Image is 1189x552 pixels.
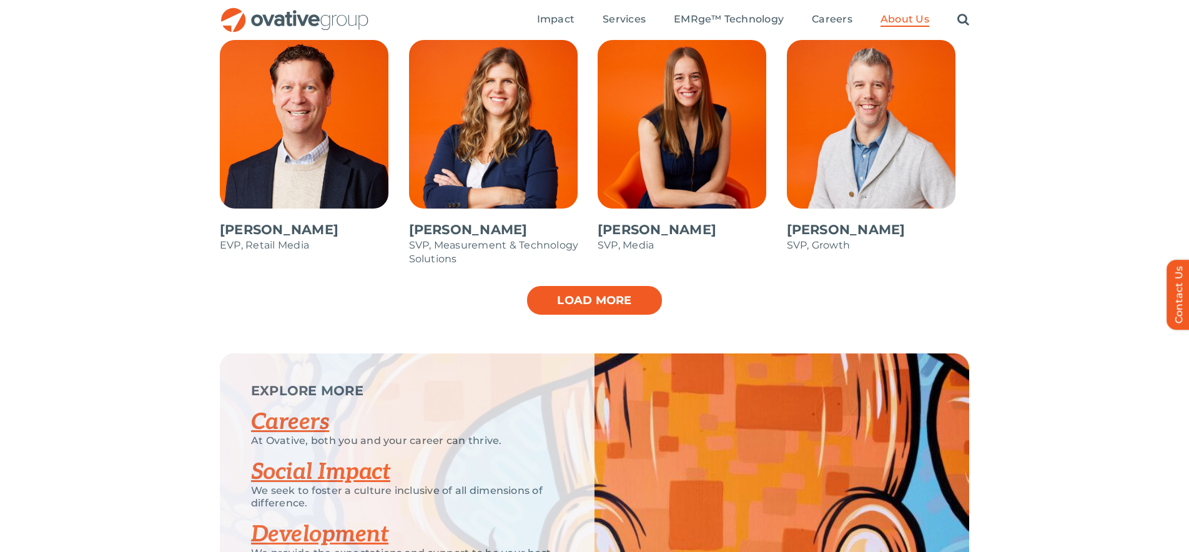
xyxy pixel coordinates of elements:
a: Search [957,13,969,27]
span: Services [603,13,646,26]
a: Load more [526,285,663,316]
a: Careers [251,408,329,436]
a: Careers [812,13,852,27]
a: Development [251,521,388,548]
a: EMRge™ Technology [674,13,784,27]
a: Social Impact [251,458,390,486]
span: Impact [537,13,575,26]
span: EMRge™ Technology [674,13,784,26]
span: Careers [812,13,852,26]
span: About Us [881,13,929,26]
a: Impact [537,13,575,27]
p: We seek to foster a culture inclusive of all dimensions of difference. [251,485,563,510]
a: About Us [881,13,929,27]
p: EXPLORE MORE [251,385,563,397]
a: Services [603,13,646,27]
p: At Ovative, both you and your career can thrive. [251,435,563,447]
a: OG_Full_horizontal_RGB [220,6,370,18]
